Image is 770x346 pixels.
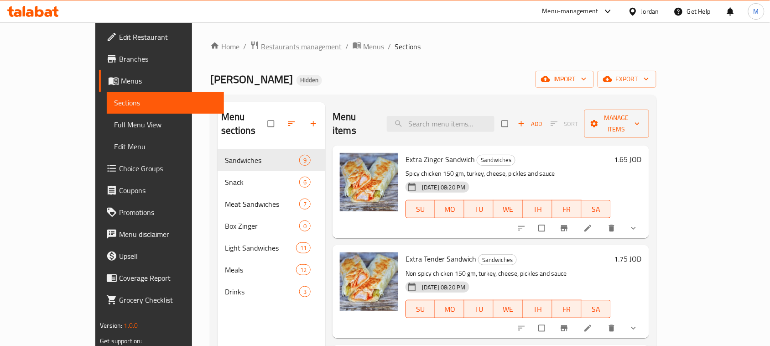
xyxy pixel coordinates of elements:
span: Version: [100,320,122,331]
span: Menu disclaimer [119,229,217,240]
button: TU [464,200,494,218]
div: items [296,242,311,253]
span: [DATE] 08:20 PM [418,283,469,292]
a: Home [210,41,239,52]
div: items [296,264,311,275]
div: Snack6 [218,171,325,193]
img: Extra Zinger Sandwich [340,153,398,211]
a: Coupons [99,179,224,201]
div: Menu-management [542,6,598,17]
div: items [299,220,311,231]
span: Sandwiches [479,255,516,265]
span: Edit Restaurant [119,31,217,42]
button: SA [582,300,611,318]
a: Restaurants management [250,41,342,52]
span: TH [527,203,549,216]
button: TH [523,200,552,218]
span: MO [439,303,461,316]
a: Menus [353,41,385,52]
button: SU [406,200,435,218]
span: Full Menu View [114,119,217,130]
svg: Show Choices [629,324,638,333]
span: TU [468,303,490,316]
h2: Menu sections [221,110,268,137]
span: Manage items [592,112,642,135]
button: sort-choices [511,218,533,238]
a: Branches [99,48,224,70]
button: show more [624,318,645,338]
span: 7 [300,200,310,209]
span: Coupons [119,185,217,196]
p: Spicy chicken 150 gm, turkey, cheese, pickles and sauce [406,168,610,179]
span: [PERSON_NAME] [210,69,293,89]
span: import [543,73,587,85]
span: Sandwiches [477,155,515,165]
span: MO [439,203,461,216]
span: SU [410,203,432,216]
span: WE [497,303,519,316]
div: Sandwiches [477,155,515,166]
div: Light Sandwiches11 [218,237,325,259]
a: Edit Restaurant [99,26,224,48]
button: Manage items [584,110,649,138]
span: Add [518,119,542,129]
button: delete [602,318,624,338]
span: TU [468,203,490,216]
a: Edit Menu [107,136,224,157]
p: Non spicy chicken 150 gm, turkey, cheese, pickles and sauce [406,268,610,279]
li: / [243,41,246,52]
span: Sections [395,41,421,52]
div: items [299,199,311,210]
span: Restaurants management [261,41,342,52]
span: Hidden [297,76,322,84]
span: Meat Sandwiches [225,199,299,210]
button: sort-choices [511,318,533,338]
div: Box Zinger0 [218,215,325,237]
span: SU [410,303,432,316]
a: Edit menu item [583,224,594,233]
span: Grocery Checklist [119,294,217,305]
span: SA [585,303,607,316]
span: Upsell [119,251,217,262]
div: Box Zinger [225,220,299,231]
div: Sandwiches [225,155,299,166]
div: Sandwiches9 [218,149,325,171]
span: 1.0.0 [124,320,138,331]
span: Select to update [533,220,552,237]
span: Promotions [119,207,217,218]
li: / [346,41,349,52]
button: FR [552,200,582,218]
h2: Menu items [333,110,375,137]
h6: 1.75 JOD [614,252,642,265]
div: Meat Sandwiches7 [218,193,325,215]
svg: Show Choices [629,224,638,233]
img: Extra Tender Sandwich [340,252,398,311]
span: Drinks [225,286,299,297]
button: Branch-specific-item [554,218,576,238]
span: Extra Zinger Sandwich [406,152,475,166]
nav: Menu sections [218,146,325,306]
span: Add item [515,117,545,131]
button: FR [552,300,582,318]
span: Snack [225,177,299,188]
span: Menus [364,41,385,52]
span: Light Sandwiches [225,242,296,253]
button: MO [435,300,464,318]
button: WE [494,300,523,318]
button: WE [494,200,523,218]
a: Promotions [99,201,224,223]
div: Hidden [297,75,322,86]
span: Select section first [545,117,584,131]
span: 0 [300,222,310,231]
a: Sections [107,92,224,114]
span: Extra Tender Sandwich [406,252,476,266]
span: Select section [496,115,515,132]
span: 3 [300,288,310,296]
span: Sort sections [281,114,303,134]
span: Coverage Report [119,273,217,283]
button: Add [515,117,545,131]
